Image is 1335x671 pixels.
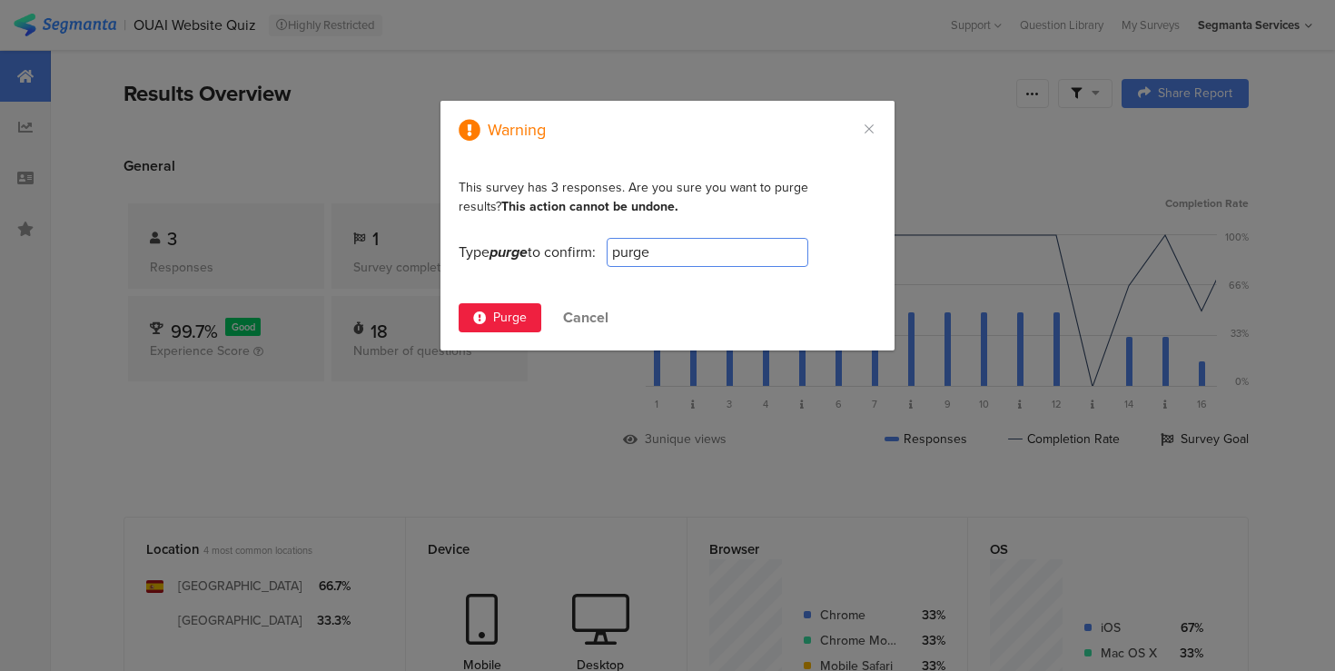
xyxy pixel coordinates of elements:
button: Close [862,119,876,140]
div: dialog [440,101,895,350]
b: This action cannot be undone. [501,197,678,216]
span: Purge [493,308,527,327]
div: Cancel [563,307,608,328]
div: Type to confirm: [459,242,596,263]
div: Warning [488,122,546,138]
div: This survey has 3 responses. Are you sure you want to purge results? [459,178,813,216]
span: purge [489,242,528,262]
